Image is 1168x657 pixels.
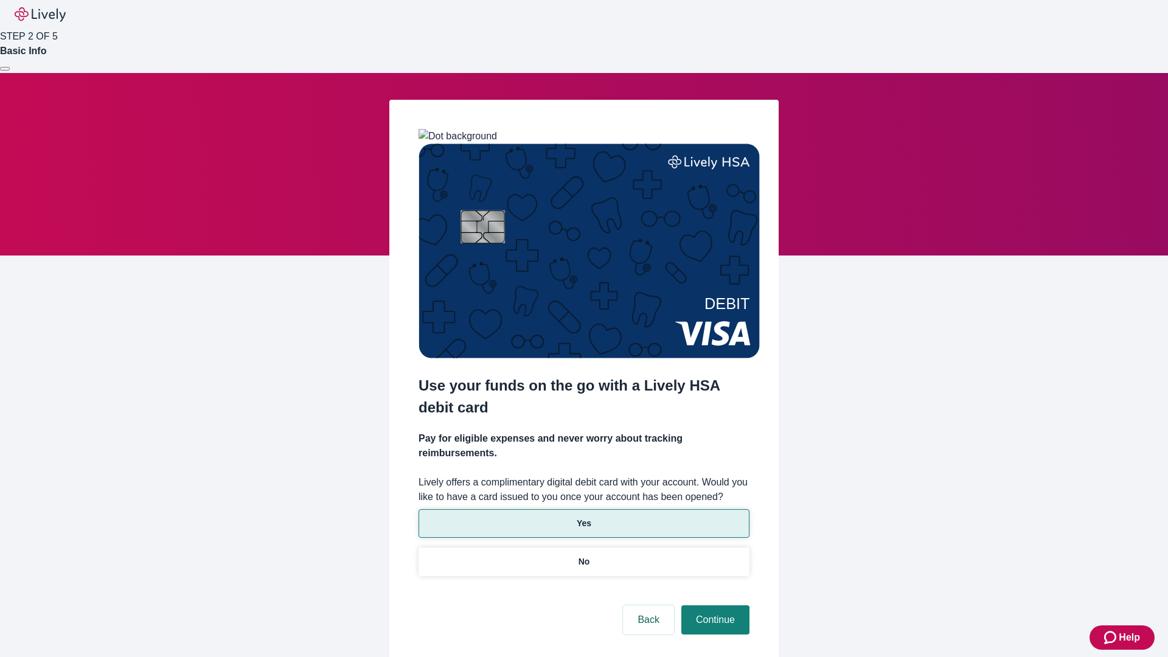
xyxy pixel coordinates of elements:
[419,375,749,419] h2: Use your funds on the go with a Lively HSA debit card
[419,144,760,358] img: Debit card
[1090,625,1155,650] button: Zendesk support iconHelp
[577,517,591,530] p: Yes
[579,555,590,568] p: No
[419,547,749,576] button: No
[419,509,749,538] button: Yes
[681,605,749,634] button: Continue
[1104,630,1119,645] svg: Zendesk support icon
[419,129,497,144] img: Dot background
[15,7,66,22] img: Lively
[419,431,749,461] h4: Pay for eligible expenses and never worry about tracking reimbursements.
[623,605,674,634] button: Back
[1119,630,1140,645] span: Help
[419,475,749,504] label: Lively offers a complimentary digital debit card with your account. Would you like to have a card...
